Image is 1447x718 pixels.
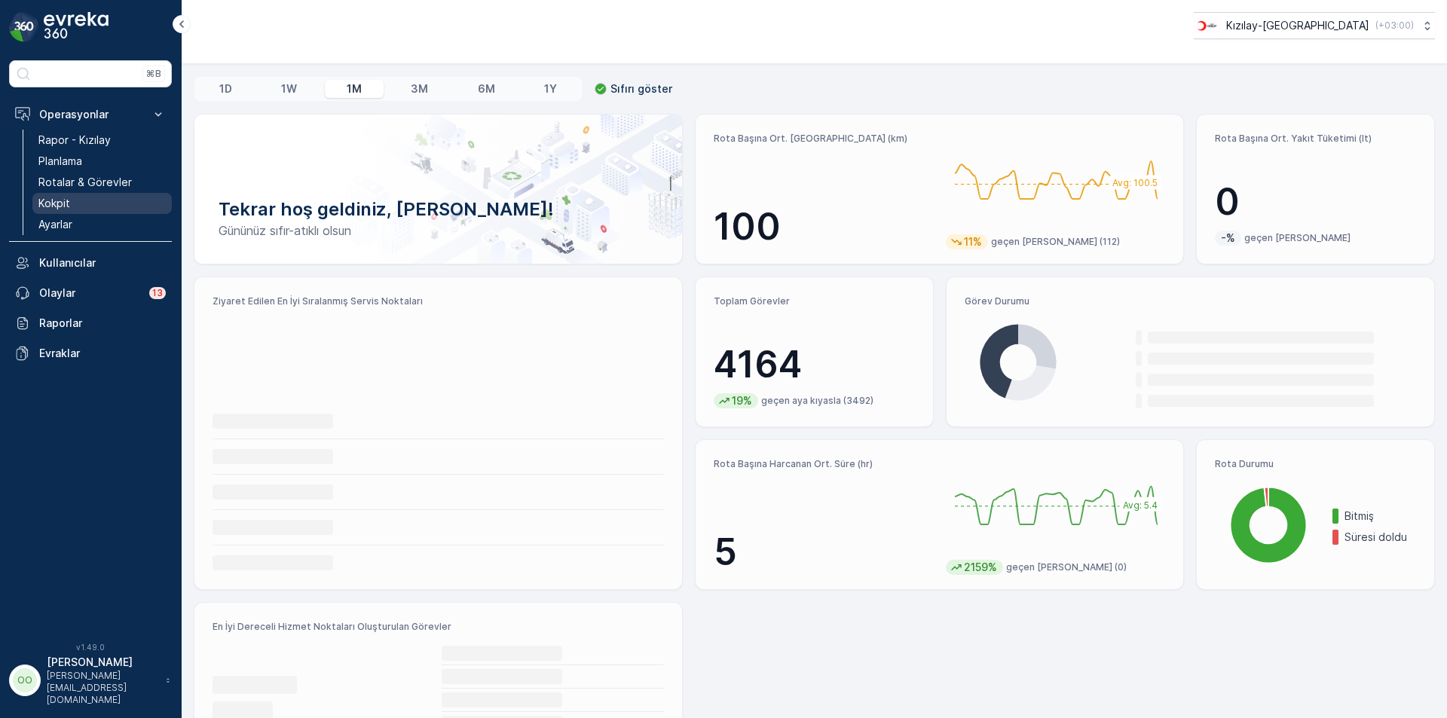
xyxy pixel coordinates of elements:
p: Kokpit [38,196,70,211]
a: Rotalar & Görevler [32,172,172,193]
p: Sıfırı göster [610,81,672,96]
p: Operasyonlar [39,107,142,122]
p: Rota Başına Ort. Yakıt Tüketimi (lt) [1215,133,1416,145]
p: Görev Durumu [965,295,1416,307]
p: ( +03:00 ) [1375,20,1414,32]
p: En İyi Dereceli Hizmet Noktaları Oluşturulan Görevler [213,621,664,633]
p: Olaylar [39,286,140,301]
p: 100 [714,204,934,249]
a: Raporlar [9,308,172,338]
a: Kullanıcılar [9,248,172,278]
p: Rota Başına Harcanan Ort. Süre (hr) [714,458,934,470]
img: logo_dark-DEwI_e13.png [44,12,109,42]
span: v 1.49.0 [9,643,172,652]
p: 13 [152,287,163,299]
p: 5 [714,530,934,575]
a: Evraklar [9,338,172,368]
a: Kokpit [32,193,172,214]
div: OO [13,668,37,692]
p: 19% [730,393,754,408]
p: Kullanıcılar [39,255,166,270]
p: Süresi doldu [1345,530,1416,545]
p: Tekrar hoş geldiniz, [PERSON_NAME]! [219,197,658,222]
p: Ziyaret Edilen En İyi Sıralanmış Servis Noktaları [213,295,664,307]
p: geçen [PERSON_NAME] (0) [1006,561,1127,573]
p: Raporlar [39,316,166,331]
p: Toplam Görevler [714,295,915,307]
p: 1D [219,81,232,96]
p: Evraklar [39,346,166,361]
p: geçen aya kıyasla (3492) [761,395,873,407]
p: 1M [347,81,362,96]
p: Rapor - Kızılay [38,133,111,148]
p: Planlama [38,154,82,169]
p: 0 [1215,179,1416,225]
p: Ayarlar [38,217,72,232]
p: Rota Durumu [1215,458,1416,470]
p: 6M [478,81,495,96]
p: geçen [PERSON_NAME] [1244,232,1351,244]
button: Operasyonlar [9,99,172,130]
p: ⌘B [146,68,161,80]
p: geçen [PERSON_NAME] (112) [991,236,1120,248]
p: 1W [281,81,297,96]
a: Planlama [32,151,172,172]
p: [PERSON_NAME] [47,655,158,670]
button: OO[PERSON_NAME][PERSON_NAME][EMAIL_ADDRESS][DOMAIN_NAME] [9,655,172,706]
p: 3M [411,81,428,96]
p: 1Y [544,81,557,96]
p: Rotalar & Görevler [38,175,132,190]
p: Kızılay-[GEOGRAPHIC_DATA] [1226,18,1369,33]
a: Rapor - Kızılay [32,130,172,151]
button: Kızılay-[GEOGRAPHIC_DATA](+03:00) [1194,12,1435,39]
p: Gününüz sıfır-atıklı olsun [219,222,658,240]
img: k%C4%B1z%C4%B1lay.png [1194,17,1220,34]
p: [PERSON_NAME][EMAIL_ADDRESS][DOMAIN_NAME] [47,670,158,706]
p: 11% [962,234,984,249]
p: 2159% [962,560,999,575]
p: Rota Başına Ort. [GEOGRAPHIC_DATA] (km) [714,133,934,145]
img: logo [9,12,39,42]
p: 4164 [714,342,915,387]
p: Bitmiş [1345,509,1416,524]
p: -% [1219,231,1237,246]
a: Ayarlar [32,214,172,235]
a: Olaylar13 [9,278,172,308]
